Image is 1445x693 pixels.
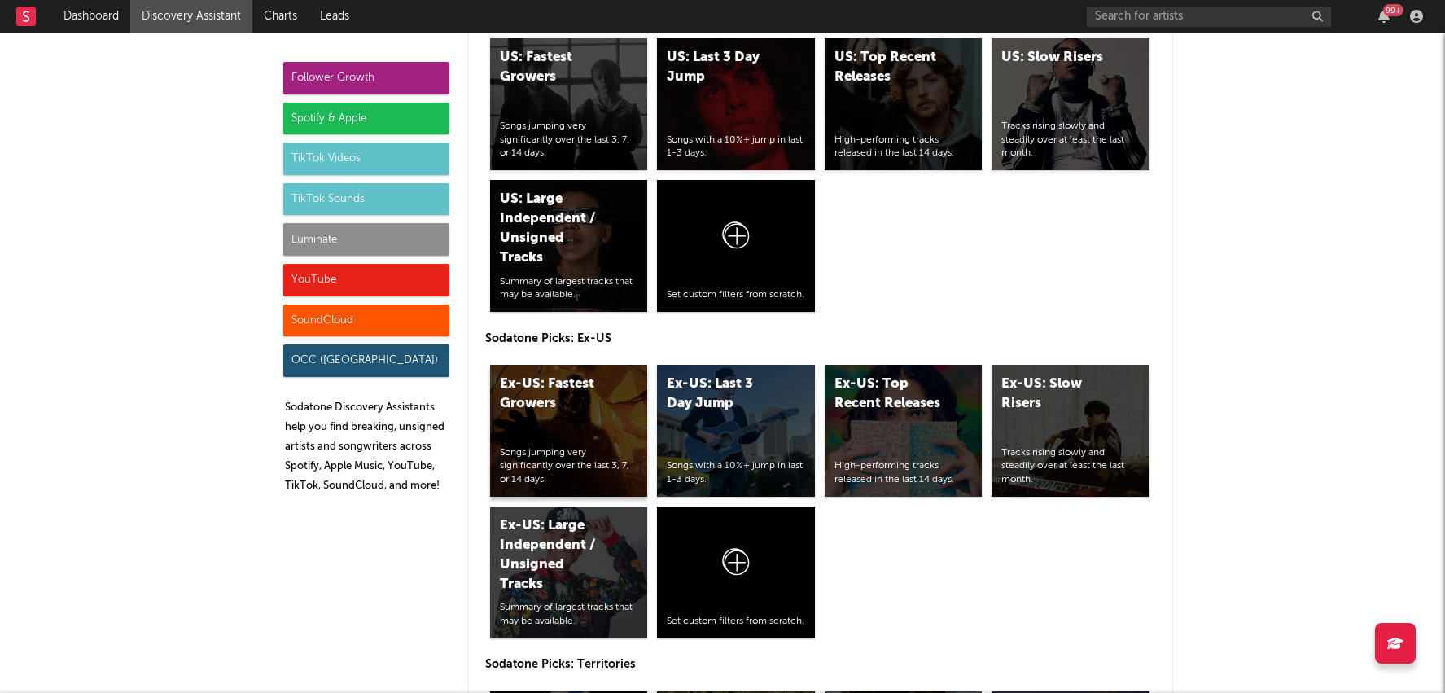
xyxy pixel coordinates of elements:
p: Sodatone Discovery Assistants help you find breaking, unsigned artists and songwriters across Spo... [285,398,449,496]
a: Ex-US: Slow RisersTracks rising slowly and steadily over at least the last month. [992,365,1149,497]
div: YouTube [283,264,449,296]
div: Summary of largest tracks that may be available. [500,275,638,303]
div: TikTok Videos [283,143,449,175]
div: Follower Growth [283,62,449,94]
div: US: Fastest Growers [500,48,611,87]
div: Tracks rising slowly and steadily over at least the last month. [1001,446,1140,487]
input: Search for artists [1087,7,1331,27]
div: Ex-US: Large Independent / Unsigned Tracks [500,516,611,594]
div: TikTok Sounds [283,183,449,216]
div: Set custom filters from scratch. [667,288,805,302]
div: Tracks rising slowly and steadily over at least the last month. [1001,120,1140,160]
a: Set custom filters from scratch. [657,180,815,312]
div: Ex-US: Last 3 Day Jump [667,375,777,414]
a: US: Top Recent ReleasesHigh-performing tracks released in the last 14 days. [825,38,983,170]
div: Songs with a 10%+ jump in last 1-3 days. [667,134,805,161]
div: Ex-US: Top Recent Releases [834,375,945,414]
div: Songs jumping very significantly over the last 3, 7, or 14 days. [500,446,638,487]
div: 99 + [1383,4,1403,16]
div: OCC ([GEOGRAPHIC_DATA]) [283,344,449,377]
p: Sodatone Picks: Ex-US [485,329,1156,349]
a: US: Last 3 Day JumpSongs with a 10%+ jump in last 1-3 days. [657,38,815,170]
a: Ex-US: Top Recent ReleasesHigh-performing tracks released in the last 14 days. [825,365,983,497]
div: SoundCloud [283,305,449,337]
div: High-performing tracks released in the last 14 days. [834,459,973,487]
a: Ex-US: Last 3 Day JumpSongs with a 10%+ jump in last 1-3 days. [657,365,815,497]
div: High-performing tracks released in the last 14 days. [834,134,973,161]
div: Luminate [283,223,449,256]
div: US: Large Independent / Unsigned Tracks [500,190,611,268]
div: Set custom filters from scratch. [667,615,805,629]
div: US: Slow Risers [1001,48,1112,68]
div: US: Last 3 Day Jump [667,48,777,87]
a: US: Large Independent / Unsigned TracksSummary of largest tracks that may be available. [490,180,648,312]
div: US: Top Recent Releases [834,48,945,87]
a: US: Slow RisersTracks rising slowly and steadily over at least the last month. [992,38,1149,170]
div: Songs with a 10%+ jump in last 1-3 days. [667,459,805,487]
button: 99+ [1378,10,1390,23]
div: Summary of largest tracks that may be available. [500,601,638,629]
div: Ex-US: Slow Risers [1001,375,1112,414]
a: Set custom filters from scratch. [657,507,815,638]
a: Ex-US: Fastest GrowersSongs jumping very significantly over the last 3, 7, or 14 days. [490,365,648,497]
div: Spotify & Apple [283,103,449,135]
p: Sodatone Picks: Territories [485,655,1156,674]
a: Ex-US: Large Independent / Unsigned TracksSummary of largest tracks that may be available. [490,507,648,638]
a: US: Fastest GrowersSongs jumping very significantly over the last 3, 7, or 14 days. [490,38,648,170]
div: Songs jumping very significantly over the last 3, 7, or 14 days. [500,120,638,160]
div: Ex-US: Fastest Growers [500,375,611,414]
